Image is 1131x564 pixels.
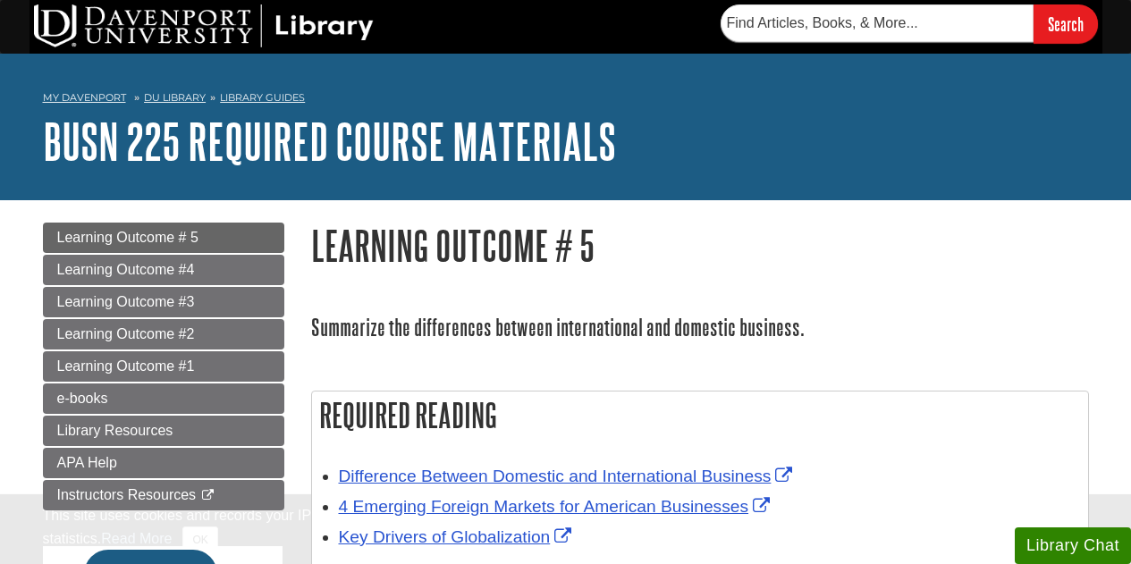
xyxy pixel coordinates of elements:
[339,497,775,516] a: Link opens in new window
[34,4,374,47] img: DU Library
[43,383,284,414] a: e-books
[57,487,197,502] span: Instructors Resources
[339,527,577,546] a: Link opens in new window
[57,230,198,245] span: Learning Outcome # 5
[57,358,195,374] span: Learning Outcome #1
[57,391,108,406] span: e-books
[311,315,805,340] span: Summarize the differences between international and domestic business.
[57,262,195,277] span: Learning Outcome #4
[57,455,117,470] span: APA Help
[57,423,173,438] span: Library Resources
[721,4,1034,42] input: Find Articles, Books, & More...
[57,326,195,341] span: Learning Outcome #2
[1015,527,1131,564] button: Library Chat
[312,391,1088,439] h2: Required Reading
[721,4,1098,43] form: Searches DU Library's articles, books, and more
[144,91,206,104] a: DU Library
[57,294,195,309] span: Learning Outcome #3
[43,448,284,478] a: APA Help
[43,319,284,349] a: Learning Outcome #2
[43,287,284,317] a: Learning Outcome #3
[339,467,798,485] a: Link opens in new window
[43,351,284,382] a: Learning Outcome #1
[43,480,284,510] a: Instructors Resources
[43,90,126,105] a: My Davenport
[43,255,284,285] a: Learning Outcome #4
[43,416,284,446] a: Library Resources
[43,86,1089,114] nav: breadcrumb
[1034,4,1098,43] input: Search
[43,114,616,169] a: BUSN 225 Required Course Materials
[311,223,1089,268] h1: Learning Outcome # 5
[220,91,305,104] a: Library Guides
[43,223,284,253] a: Learning Outcome # 5
[200,490,215,501] i: This link opens in a new window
